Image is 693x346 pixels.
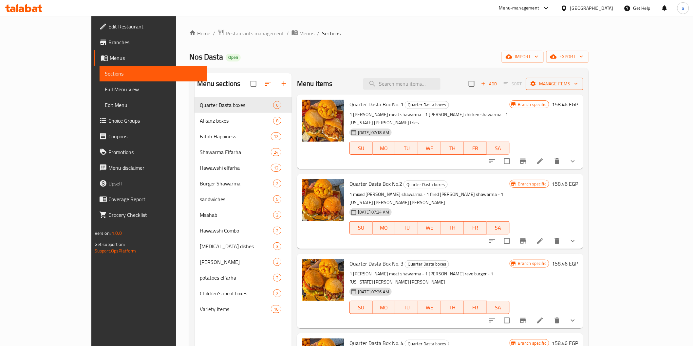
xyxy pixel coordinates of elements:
span: Select section first [499,79,526,89]
img: Quarter Dasta Box No.2 [302,179,344,221]
span: 2 [273,228,281,234]
img: Quarter Dasta Box No. 1 [302,100,344,142]
span: TH [444,144,461,153]
span: Sort sections [260,76,276,92]
div: items [273,258,281,266]
button: sort-choices [484,233,500,249]
span: FR [467,223,484,233]
div: Menu-management [499,4,539,12]
div: Quarter Dasta boxes6 [195,97,292,113]
div: items [273,289,281,297]
div: items [271,305,281,313]
span: 8 [273,118,281,124]
span: Upsell [108,180,202,187]
a: Edit Restaurant [94,19,207,34]
h6: 158.46 EGP [552,179,578,188]
p: 1 [PERSON_NAME] meat shawarma - 1 [PERSON_NAME] chicken shawarma - 1 [US_STATE] [PERSON_NAME] fries [349,111,510,127]
span: SU [352,303,370,312]
button: Branch-specific-item [515,313,531,328]
span: Get support on: [95,240,125,249]
div: Hawawshi Combo [200,227,273,234]
button: show more [565,313,581,328]
div: Msahab2 [195,207,292,223]
div: Msahab [200,211,273,219]
div: Quarter Dasta boxes [405,101,449,109]
span: TU [398,144,416,153]
a: Edit Menu [100,97,207,113]
span: 2 [273,290,281,297]
span: Open [226,55,241,60]
button: WE [418,301,441,314]
span: [PERSON_NAME] [200,258,273,266]
button: MO [373,221,396,234]
div: Hawawshi Combo2 [195,223,292,238]
span: export [552,53,583,61]
span: 2 [273,275,281,281]
div: Fatah Happiness [200,132,271,140]
h2: Menu items [297,79,333,89]
span: 16 [271,306,281,312]
div: sandwiches5 [195,191,292,207]
button: delete [549,233,565,249]
span: Branch specific [515,181,549,187]
span: MO [375,303,393,312]
span: WE [421,303,439,312]
p: 1 mixed [PERSON_NAME] shawarma - 1 fried [PERSON_NAME] shawarma - 1 [US_STATE] [PERSON_NAME] [PER... [349,190,510,207]
h6: 158.46 EGP [552,100,578,109]
p: 1 [PERSON_NAME] meat shawarma - 1 [PERSON_NAME] revo burger - 1 [US_STATE] [PERSON_NAME] [PERSON_... [349,270,510,286]
div: items [271,132,281,140]
span: sandwiches [200,195,273,203]
span: SA [489,303,507,312]
button: FR [464,142,487,155]
span: Quarter Dasta boxes [200,101,273,109]
div: Children's meal boxes2 [195,285,292,301]
svg: Show Choices [569,237,577,245]
span: Coupons [108,132,202,140]
span: MO [375,144,393,153]
span: Quarter Dasta boxes [405,260,449,268]
span: Select to update [500,154,514,168]
svg: Show Choices [569,157,577,165]
span: [DATE] 07:26 AM [355,289,392,295]
span: [MEDICAL_DATA] dishes [200,242,273,250]
li: / [213,29,215,37]
button: WE [418,142,441,155]
div: items [271,164,281,172]
div: [PERSON_NAME]3 [195,254,292,270]
a: Coupons [94,129,207,144]
span: Burger Shawarma [200,180,273,187]
span: TU [398,223,416,233]
a: Grocery Checklist [94,207,207,223]
span: 12 [271,133,281,140]
div: Haly farhetak [200,258,273,266]
div: items [273,117,281,125]
button: show more [565,153,581,169]
h2: Menu sections [197,79,240,89]
span: Menus [110,54,202,62]
svg: Show Choices [569,317,577,324]
div: Fatah Happiness12 [195,129,292,144]
a: Restaurants management [218,29,284,38]
div: items [271,148,281,156]
a: Menu disclaimer [94,160,207,176]
span: potatoes elfarha [200,274,273,282]
a: Menus [291,29,314,38]
input: search [363,78,440,90]
span: a [682,5,684,12]
button: TU [395,301,418,314]
span: WE [421,144,439,153]
div: Hawawshi elfarha12 [195,160,292,176]
a: Menus [94,50,207,66]
a: Promotions [94,144,207,160]
span: Select to update [500,314,514,327]
span: Branch specific [515,260,549,267]
button: Branch-specific-item [515,233,531,249]
span: 12 [271,165,281,171]
span: Full Menu View [105,85,202,93]
div: items [273,274,281,282]
span: Select section [465,77,478,91]
span: Edit Restaurant [108,23,202,30]
span: Branches [108,38,202,46]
